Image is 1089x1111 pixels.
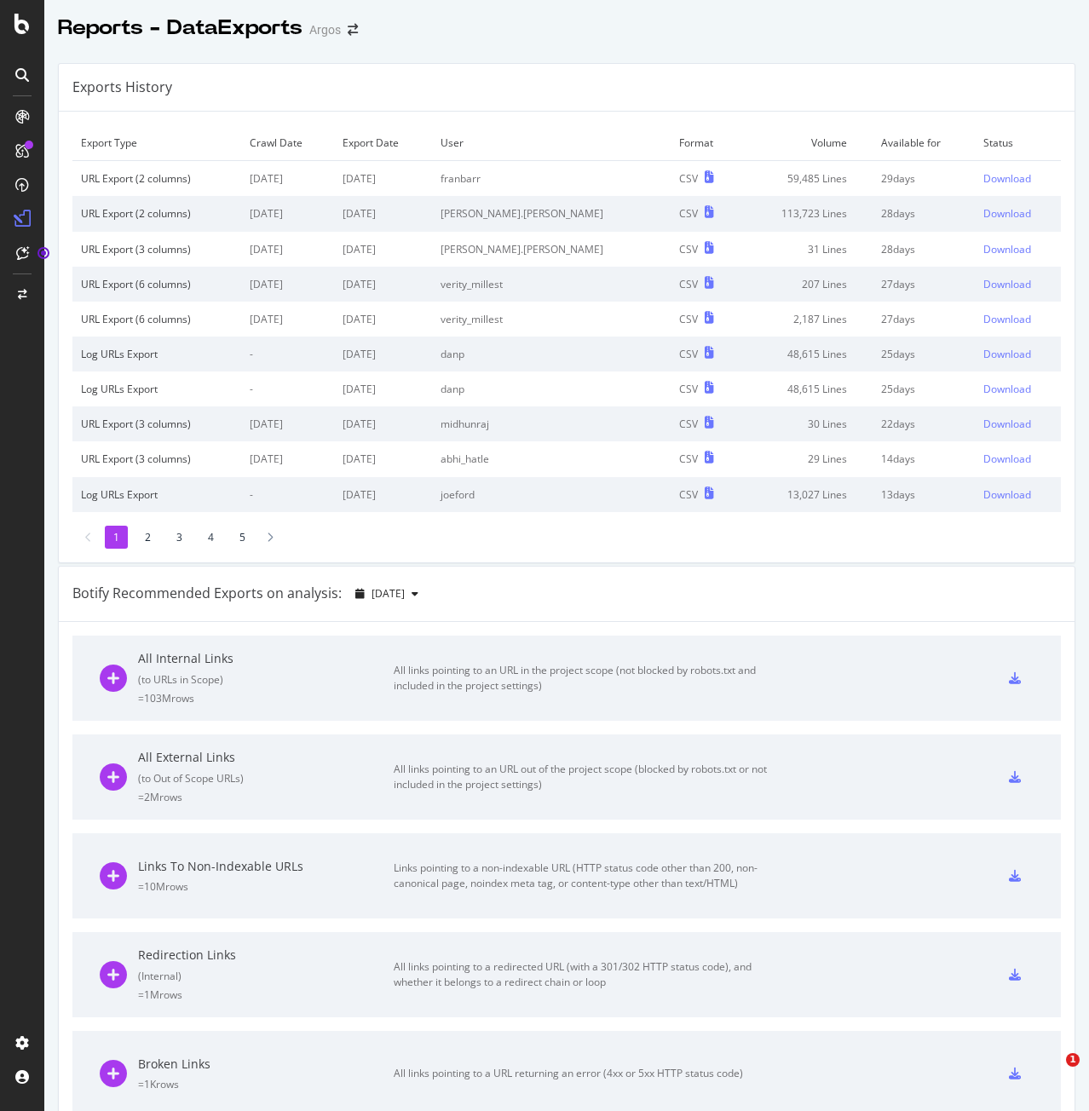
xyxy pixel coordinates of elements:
[432,477,671,512] td: joeford
[81,206,233,221] div: URL Export (2 columns)
[432,267,671,302] td: verity_millest
[241,337,334,371] td: -
[983,277,1031,291] div: Download
[241,371,334,406] td: -
[58,14,302,43] div: Reports - DataExports
[679,417,698,431] div: CSV
[334,441,431,476] td: [DATE]
[241,232,334,267] td: [DATE]
[349,580,425,607] button: [DATE]
[679,382,698,396] div: CSV
[873,267,975,302] td: 27 days
[72,584,342,603] div: Botify Recommended Exports on analysis:
[81,347,233,361] div: Log URLs Export
[983,277,1052,291] a: Download
[334,337,431,371] td: [DATE]
[138,858,394,875] div: Links To Non-Indexable URLs
[740,125,873,161] td: Volume
[334,477,431,512] td: [DATE]
[81,452,233,466] div: URL Export (3 columns)
[740,406,873,441] td: 30 Lines
[873,196,975,231] td: 28 days
[983,487,1031,502] div: Download
[873,337,975,371] td: 25 days
[241,441,334,476] td: [DATE]
[983,382,1052,396] a: Download
[394,861,777,891] div: Links pointing to a non-indexable URL (HTTP status code other than 200, non-canonical page, noind...
[138,1077,394,1091] div: = 1K rows
[334,371,431,406] td: [DATE]
[432,302,671,337] td: verity_millest
[394,663,777,694] div: All links pointing to an URL in the project scope (not blocked by robots.txt and included in the ...
[679,171,698,186] div: CSV
[394,959,777,990] div: All links pointing to a redirected URL (with a 301/302 HTTP status code), and whether it belongs ...
[138,969,394,983] div: ( Internal )
[81,277,233,291] div: URL Export (6 columns)
[334,125,431,161] td: Export Date
[432,196,671,231] td: [PERSON_NAME].[PERSON_NAME]
[138,771,394,786] div: ( to Out of Scope URLs )
[348,24,358,36] div: arrow-right-arrow-left
[138,650,394,667] div: All Internal Links
[138,790,394,804] div: = 2M rows
[679,452,698,466] div: CSV
[873,477,975,512] td: 13 days
[138,672,394,687] div: ( to URLs in Scope )
[983,417,1031,431] div: Download
[1066,1053,1080,1067] span: 1
[1031,1053,1072,1094] iframe: Intercom live chat
[983,206,1031,221] div: Download
[241,161,334,197] td: [DATE]
[199,526,222,549] li: 4
[671,125,740,161] td: Format
[81,242,233,256] div: URL Export (3 columns)
[372,586,405,601] span: 2025 Sep. 3rd
[975,125,1061,161] td: Status
[334,232,431,267] td: [DATE]
[138,947,394,964] div: Redirection Links
[740,196,873,231] td: 113,723 Lines
[138,1056,394,1073] div: Broken Links
[873,232,975,267] td: 28 days
[394,762,777,792] div: All links pointing to an URL out of the project scope (blocked by robots.txt or not included in t...
[983,206,1052,221] a: Download
[241,125,334,161] td: Crawl Date
[983,242,1031,256] div: Download
[432,161,671,197] td: franbarr
[138,749,394,766] div: All External Links
[873,302,975,337] td: 27 days
[740,302,873,337] td: 2,187 Lines
[334,406,431,441] td: [DATE]
[241,302,334,337] td: [DATE]
[81,487,233,502] div: Log URLs Export
[432,406,671,441] td: midhunraj
[241,406,334,441] td: [DATE]
[432,125,671,161] td: User
[72,78,172,97] div: Exports History
[81,312,233,326] div: URL Export (6 columns)
[1009,672,1021,684] div: csv-export
[983,487,1052,502] a: Download
[740,337,873,371] td: 48,615 Lines
[983,417,1052,431] a: Download
[241,267,334,302] td: [DATE]
[138,879,394,894] div: = 10M rows
[740,371,873,406] td: 48,615 Lines
[432,337,671,371] td: danp
[983,171,1031,186] div: Download
[81,382,233,396] div: Log URLs Export
[679,312,698,326] div: CSV
[241,477,334,512] td: -
[334,196,431,231] td: [DATE]
[679,206,698,221] div: CSV
[679,277,698,291] div: CSV
[983,452,1031,466] div: Download
[983,171,1052,186] a: Download
[138,691,394,705] div: = 103M rows
[873,441,975,476] td: 14 days
[334,302,431,337] td: [DATE]
[432,371,671,406] td: danp
[983,452,1052,466] a: Download
[432,232,671,267] td: [PERSON_NAME].[PERSON_NAME]
[679,242,698,256] div: CSV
